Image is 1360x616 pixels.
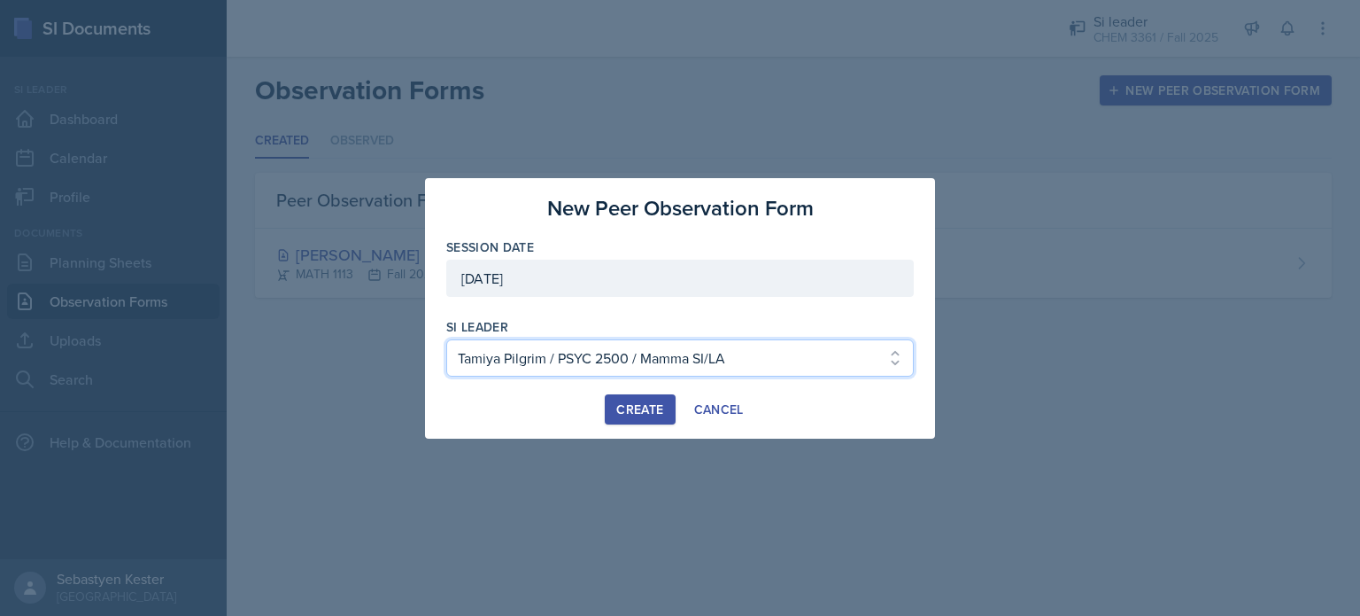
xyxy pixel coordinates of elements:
label: Session Date [446,238,534,256]
div: Create [616,402,663,417]
button: Cancel [683,394,755,425]
div: Cancel [694,402,744,417]
button: Create [605,394,675,425]
h3: New Peer Observation Form [547,192,814,224]
label: si leader [446,318,508,336]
